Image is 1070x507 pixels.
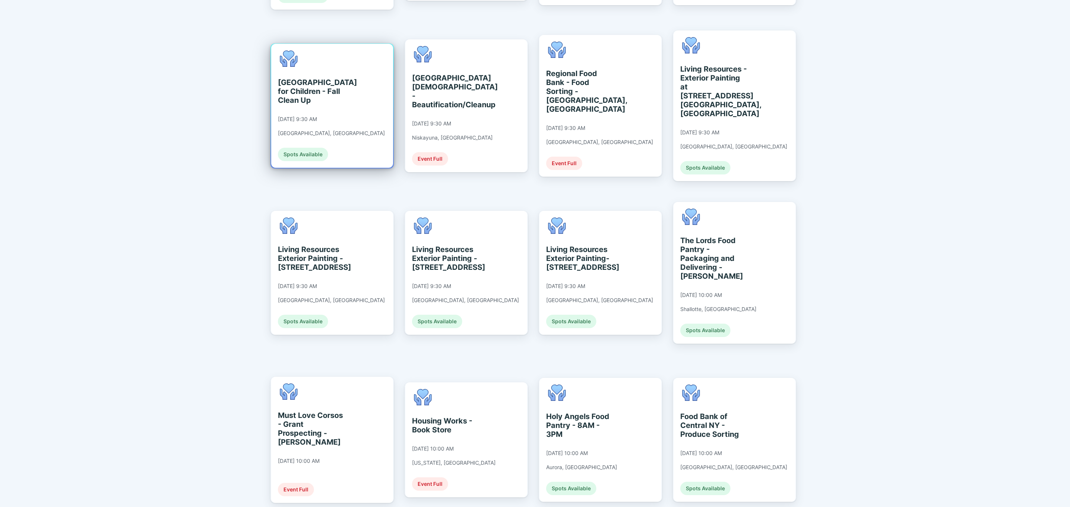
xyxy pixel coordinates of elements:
div: Event Full [546,157,582,170]
div: Event Full [412,152,448,166]
div: [GEOGRAPHIC_DATA], [GEOGRAPHIC_DATA] [412,297,519,304]
div: Spots Available [278,148,328,161]
div: Living Resources Exterior Painting- [STREET_ADDRESS] [546,245,614,272]
div: Housing Works - Book Store [412,416,480,434]
div: [DATE] 10:00 AM [278,458,320,464]
div: Shallotte, [GEOGRAPHIC_DATA] [680,306,756,313]
div: [DATE] 9:30 AM [546,125,585,131]
div: [DATE] 9:30 AM [412,120,451,127]
div: Food Bank of Central NY - Produce Sorting [680,412,748,439]
div: [DATE] 10:00 AM [546,450,588,457]
div: [US_STATE], [GEOGRAPHIC_DATA] [412,459,496,466]
div: Living Resources - Exterior Painting at [STREET_ADDRESS] [GEOGRAPHIC_DATA], [GEOGRAPHIC_DATA] [680,65,748,118]
div: [DATE] 10:00 AM [412,445,454,452]
div: [GEOGRAPHIC_DATA][DEMOGRAPHIC_DATA] - Beautification/Cleanup [412,73,480,109]
div: Holy Angels Food Pantry - 8AM - 3PM [546,412,614,439]
div: Aurora, [GEOGRAPHIC_DATA] [546,464,617,471]
div: Event Full [278,483,314,496]
div: [DATE] 9:30 AM [680,129,719,136]
div: Living Resources Exterior Painting - [STREET_ADDRESS] [278,245,346,272]
div: [GEOGRAPHIC_DATA], [GEOGRAPHIC_DATA] [546,297,653,304]
div: Niskayuna, [GEOGRAPHIC_DATA] [412,134,493,141]
div: [GEOGRAPHIC_DATA], [GEOGRAPHIC_DATA] [278,297,385,304]
div: [DATE] 10:00 AM [680,450,722,457]
div: [DATE] 9:30 AM [278,116,317,122]
div: [GEOGRAPHIC_DATA] for Children - Fall Clean Up [278,78,346,105]
div: Living Resources Exterior Painting - [STREET_ADDRESS] [412,245,480,272]
div: Spots Available [680,161,730,174]
div: [GEOGRAPHIC_DATA], [GEOGRAPHIC_DATA] [278,130,385,137]
div: Spots Available [680,324,730,337]
div: [GEOGRAPHIC_DATA], [GEOGRAPHIC_DATA] [680,464,787,471]
div: The Lords Food Pantry - Packaging and Delivering - [PERSON_NAME] [680,236,748,281]
div: Spots Available [278,315,328,328]
div: Event Full [412,477,448,491]
div: [DATE] 10:00 AM [680,292,722,298]
div: Must Love Corsos - Grant Prospecting - [PERSON_NAME] [278,411,346,447]
div: [GEOGRAPHIC_DATA], [GEOGRAPHIC_DATA] [680,143,787,150]
div: [GEOGRAPHIC_DATA], [GEOGRAPHIC_DATA] [546,139,653,145]
div: [DATE] 9:30 AM [546,283,585,290]
div: Spots Available [412,315,462,328]
div: Spots Available [680,482,730,495]
div: [DATE] 9:30 AM [278,283,317,290]
div: [DATE] 9:30 AM [412,283,451,290]
div: Spots Available [546,482,596,495]
div: Spots Available [546,315,596,328]
div: Regional Food Bank - Food Sorting - [GEOGRAPHIC_DATA], [GEOGRAPHIC_DATA] [546,69,614,114]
